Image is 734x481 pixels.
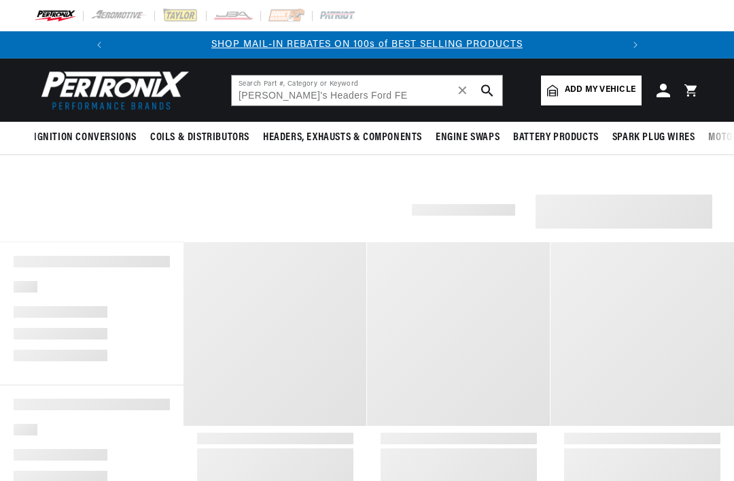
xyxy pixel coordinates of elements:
span: Battery Products [513,131,599,145]
summary: Engine Swaps [429,122,506,154]
summary: Headers, Exhausts & Components [256,122,429,154]
button: Translation missing: en.sections.announcements.previous_announcement [86,31,113,59]
a: Add my vehicle [541,76,642,105]
input: Search Part #, Category or Keyword [232,76,502,105]
span: Headers, Exhausts & Components [263,131,422,145]
span: Spark Plug Wires [612,131,695,145]
span: Ignition Conversions [34,131,137,145]
span: Engine Swaps [436,131,500,145]
img: Pertronix [34,67,190,114]
div: Announcement [113,37,622,52]
summary: Coils & Distributors [143,122,256,154]
summary: Battery Products [506,122,606,154]
div: 1 of 2 [113,37,622,52]
summary: Spark Plug Wires [606,122,702,154]
button: search button [472,76,502,105]
a: SHOP MAIL-IN REBATES ON 100s of BEST SELLING PRODUCTS [211,39,523,50]
summary: Ignition Conversions [34,122,143,154]
span: Coils & Distributors [150,131,249,145]
span: Add my vehicle [565,84,635,97]
button: Translation missing: en.sections.announcements.next_announcement [622,31,649,59]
